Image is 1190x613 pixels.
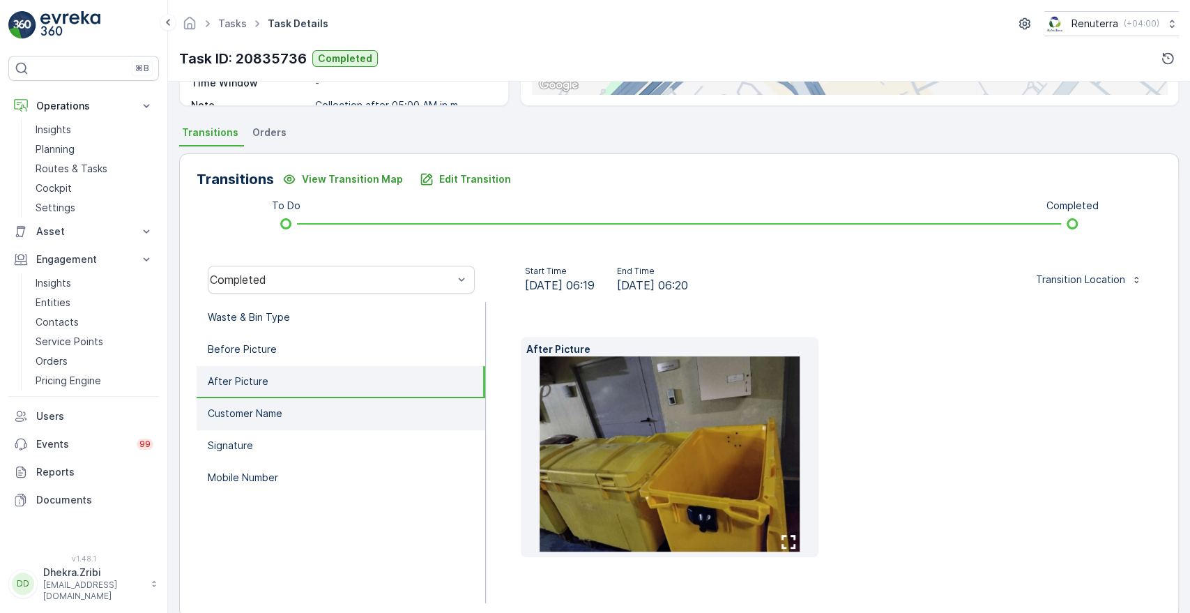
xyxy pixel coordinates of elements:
p: Service Points [36,335,103,349]
button: Asset [8,218,159,245]
p: Reports [36,465,153,479]
button: Renuterra(+04:00) [1044,11,1179,36]
button: DDDhekra.Zribi[EMAIL_ADDRESS][DOMAIN_NAME] [8,566,159,602]
p: Events [36,437,128,451]
p: [EMAIL_ADDRESS][DOMAIN_NAME] [43,580,144,602]
p: Task ID: 20835736 [179,48,307,69]
p: Dhekra.Zribi [43,566,144,580]
a: Open this area in Google Maps (opens a new window) [535,76,581,94]
span: Orders [252,126,287,139]
p: ( +04:00 ) [1124,18,1159,29]
span: Task Details [265,17,331,31]
img: logo [8,11,36,39]
a: Planning [30,139,159,159]
span: v 1.48.1 [8,554,159,563]
p: Edit Transition [439,172,511,186]
p: Signature [208,439,253,453]
p: Renuterra [1071,17,1118,31]
a: Service Points [30,332,159,351]
p: Engagement [36,252,131,266]
div: Completed [210,273,453,286]
button: Completed [312,50,378,67]
p: Completed [1046,199,1098,213]
span: [DATE] 06:19 [525,277,595,294]
p: Before Picture [208,342,277,356]
button: View Transition Map [274,168,411,190]
a: Reports [8,458,159,486]
p: Waste & Bin Type [208,310,290,324]
p: Pricing Engine [36,374,101,388]
a: Insights [30,120,159,139]
a: Cockpit [30,179,159,198]
p: Customer Name [208,407,282,421]
a: Routes & Tasks [30,159,159,179]
div: DD [12,573,34,595]
p: 99 [139,439,151,450]
p: Time Window [191,76,310,90]
button: Transition Location [1028,268,1150,291]
p: Collection after 05:00 AM in m... [315,99,466,111]
p: Documents [36,493,153,507]
p: Routes & Tasks [36,162,107,176]
p: View Transition Map [302,172,403,186]
p: To Do [272,199,300,213]
a: Entities [30,293,159,312]
img: logo_light-DOdMpM7g.png [40,11,100,39]
p: Transition Location [1036,273,1125,287]
p: Transitions [197,169,274,190]
p: Insights [36,276,71,290]
img: Google [535,76,581,94]
button: Edit Transition [411,168,519,190]
a: Documents [8,486,159,514]
p: Asset [36,225,131,239]
p: Insights [36,123,71,137]
span: [DATE] 06:20 [617,277,688,294]
span: Transitions [182,126,238,139]
p: Planning [36,142,75,156]
p: End Time [617,266,688,277]
a: Events99 [8,430,159,458]
p: Note [191,98,310,112]
a: Homepage [182,21,197,33]
a: Insights [30,273,159,293]
p: Start Time [525,266,595,277]
p: After Picture [208,374,268,388]
p: ⌘B [135,63,149,74]
p: Completed [318,52,372,66]
img: Screenshot_2024-07-26_at_13.33.01.png [1044,16,1066,31]
p: Contacts [36,315,79,329]
p: Operations [36,99,131,113]
p: Mobile Number [208,471,278,485]
p: Users [36,409,153,423]
a: Contacts [30,312,159,332]
p: Settings [36,201,75,215]
a: Pricing Engine [30,371,159,391]
p: - [315,76,493,90]
a: Tasks [218,17,247,29]
a: Settings [30,198,159,218]
button: Operations [8,92,159,120]
p: Orders [36,354,68,368]
a: Users [8,402,159,430]
a: Orders [30,351,159,371]
p: Cockpit [36,181,72,195]
p: After Picture [526,342,812,356]
p: Entities [36,296,70,310]
img: 8bba3b7de11547a59374ed489581606f.jpg [540,356,800,552]
button: Engagement [8,245,159,273]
